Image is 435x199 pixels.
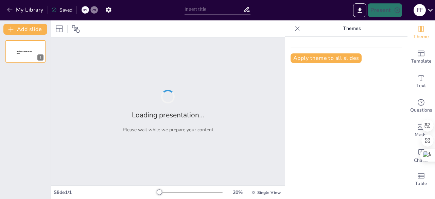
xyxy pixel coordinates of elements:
span: Sendsteps presentation editor [17,50,32,54]
div: Add a table [407,167,435,192]
span: Charts [414,157,428,164]
span: Position [72,25,80,33]
button: Apply theme to all slides [291,53,362,63]
span: Media [415,131,428,138]
div: Add charts and graphs [407,143,435,167]
div: Saved [51,7,72,13]
button: Export to PowerPoint [353,3,366,17]
p: Themes [303,20,401,37]
div: Add ready made slides [407,45,435,69]
button: Add slide [3,24,47,35]
div: Change the overall theme [407,20,435,45]
h2: Loading presentation... [132,110,204,120]
input: Insert title [185,4,243,14]
button: My Library [5,4,46,15]
button: F F [414,3,426,17]
span: Single View [257,190,281,195]
p: Please wait while we prepare your content [123,127,213,133]
div: Add text boxes [407,69,435,94]
div: 1 [5,40,46,63]
div: 1 [37,54,43,61]
span: Theme [413,33,429,40]
div: Get real-time input from your audience [407,94,435,118]
span: Text [416,82,426,89]
div: Add images, graphics, shapes or video [407,118,435,143]
button: Present [368,3,402,17]
span: Template [411,57,432,65]
div: Slide 1 / 1 [54,189,157,196]
div: Layout [54,23,65,34]
div: F F [414,4,426,16]
div: 20 % [229,189,246,196]
span: Table [415,180,427,187]
span: Questions [410,106,432,114]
